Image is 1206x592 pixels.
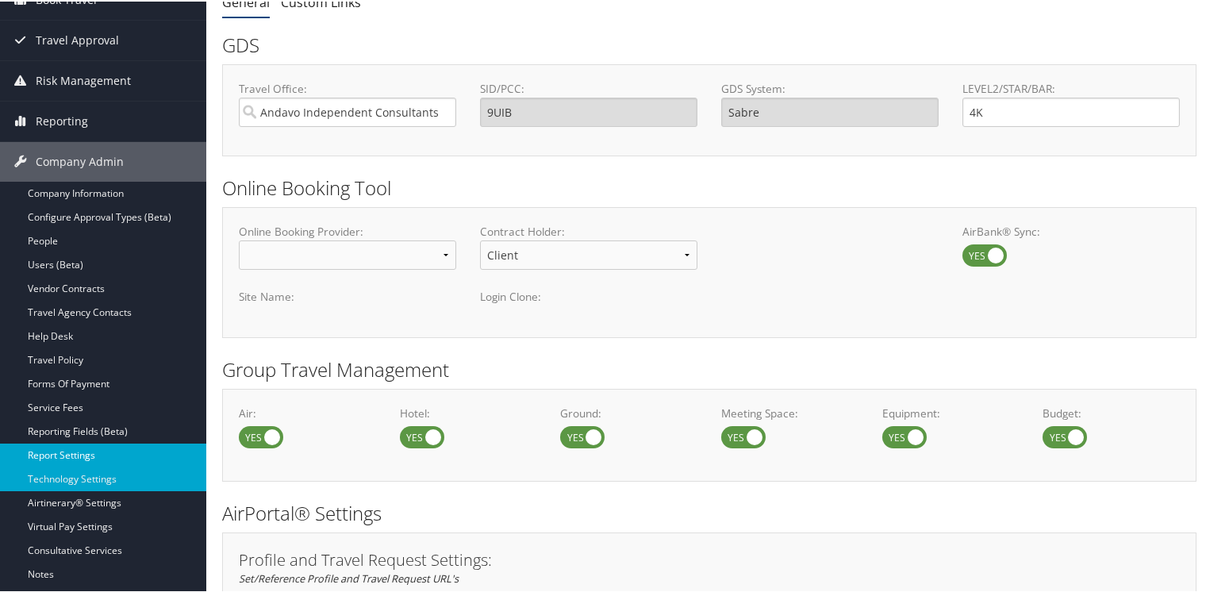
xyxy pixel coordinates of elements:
[962,243,1007,265] label: AirBank® Sync
[222,355,1196,382] h2: Group Travel Management
[239,79,456,95] label: Travel Office:
[962,222,1180,238] label: AirBank® Sync:
[721,404,858,420] label: Meeting Space:
[36,60,131,99] span: Risk Management
[239,404,376,420] label: Air:
[721,79,939,95] label: GDS System:
[400,404,537,420] label: Hotel:
[222,30,1185,57] h2: GDS
[239,551,1180,567] h3: Profile and Travel Request Settings:
[36,100,88,140] span: Reporting
[480,222,697,238] label: Contract Holder:
[560,404,697,420] label: Ground:
[222,498,1196,525] h2: AirPortal® Settings
[222,173,1196,200] h2: Online Booking Tool
[239,570,459,584] em: Set/Reference Profile and Travel Request URL's
[36,140,124,180] span: Company Admin
[239,222,456,238] label: Online Booking Provider:
[1043,404,1180,420] label: Budget:
[882,404,1020,420] label: Equipment:
[36,19,119,59] span: Travel Approval
[239,287,456,303] label: Site Name:
[480,79,697,95] label: SID/PCC:
[480,287,697,303] label: Login Clone:
[962,79,1180,95] label: LEVEL2/STAR/BAR:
